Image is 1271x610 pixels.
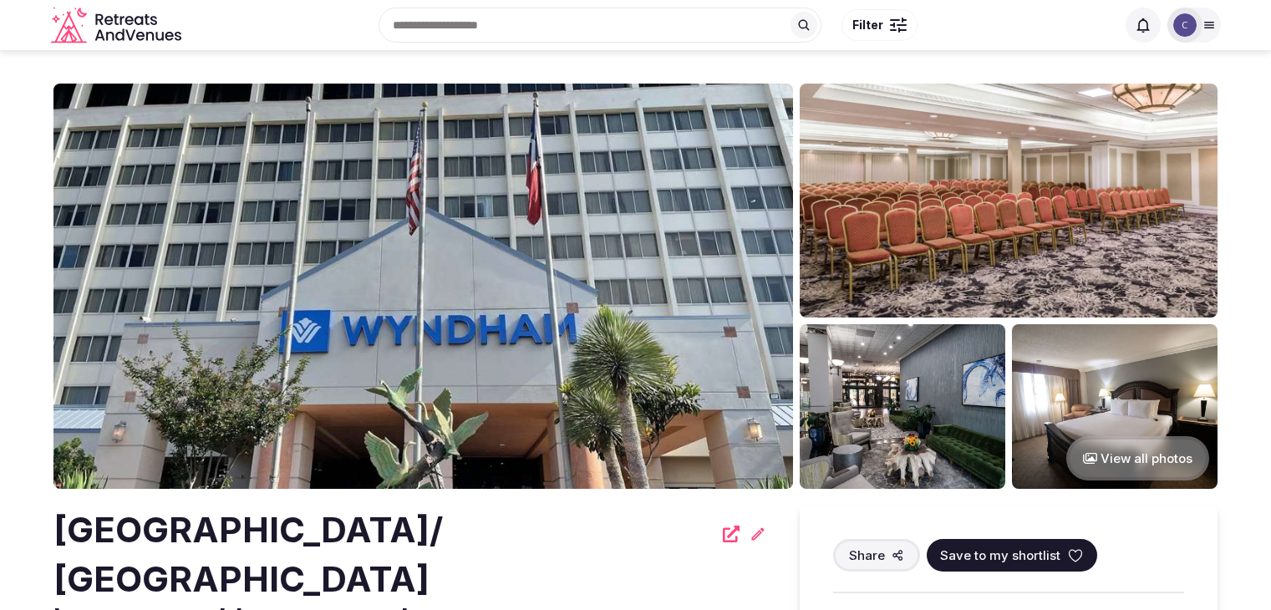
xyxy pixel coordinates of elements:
[1012,324,1218,489] img: Venue gallery photo
[1173,13,1197,37] img: Catherine Mesina
[800,324,1005,489] img: Venue gallery photo
[833,539,920,572] button: Share
[1066,436,1209,480] button: View all photos
[51,7,185,44] a: Visit the homepage
[53,84,793,489] img: Venue cover photo
[852,17,883,33] span: Filter
[53,506,713,604] h2: [GEOGRAPHIC_DATA]/ [GEOGRAPHIC_DATA]
[51,7,185,44] svg: Retreats and Venues company logo
[800,84,1218,318] img: Venue gallery photo
[841,9,918,41] button: Filter
[927,539,1097,572] button: Save to my shortlist
[849,546,885,564] span: Share
[940,546,1060,564] span: Save to my shortlist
